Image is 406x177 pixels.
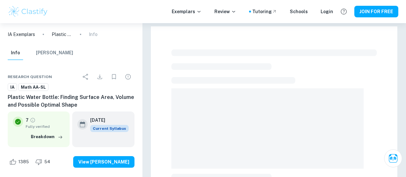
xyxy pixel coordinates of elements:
p: 7 [26,117,29,124]
span: Fully verified [26,124,65,129]
span: IA [8,84,17,91]
span: Math AA-SL [19,84,48,91]
button: Info [8,46,23,60]
div: Download [93,70,106,83]
button: JOIN FOR FREE [354,6,398,17]
div: Bookmark [108,70,120,83]
span: Research question [8,74,52,80]
p: Exemplars [172,8,202,15]
div: Report issue [122,70,134,83]
button: [PERSON_NAME] [36,46,73,60]
p: Review [214,8,236,15]
button: Breakdown [29,132,65,142]
a: Login [321,8,333,15]
a: Grade fully verified [30,117,36,123]
div: Like [8,157,32,167]
h6: [DATE] [90,117,124,124]
div: Share [79,70,92,83]
span: Current Syllabus [90,125,129,132]
span: 54 [41,159,54,165]
p: Info [89,31,98,38]
span: 1385 [15,159,32,165]
button: View [PERSON_NAME] [73,156,134,168]
button: Help and Feedback [338,6,349,17]
div: Dislike [34,157,54,167]
a: IA [8,83,17,91]
a: Math AA-SL [18,83,48,91]
a: IA Exemplars [8,31,35,38]
a: Tutoring [252,8,277,15]
h6: Plastic Water Bottle: Finding Surface Area, Volume and Possible Optimal Shape [8,93,134,109]
a: Schools [290,8,308,15]
p: Plastic Water Bottle: Finding Surface Area, Volume and Possible Optimal Shape [52,31,72,38]
button: Ask Clai [384,149,402,167]
div: This exemplar is based on the current syllabus. Feel free to refer to it for inspiration/ideas wh... [90,125,129,132]
img: Clastify logo [8,5,48,18]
